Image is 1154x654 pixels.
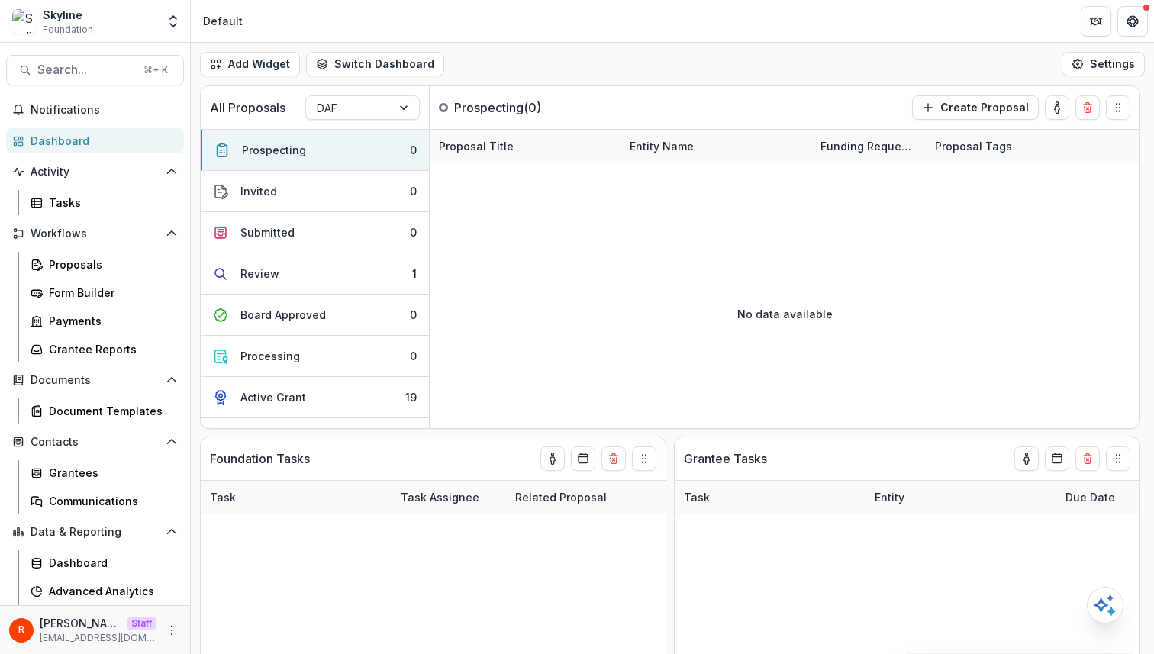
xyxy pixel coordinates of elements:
div: Due Date [1056,489,1124,505]
div: Proposals [49,256,172,272]
p: [EMAIL_ADDRESS][DOMAIN_NAME] [40,631,156,645]
button: Create Proposal [912,95,1039,120]
a: Grantees [24,460,184,485]
button: Partners [1081,6,1111,37]
button: Delete card [601,446,626,471]
div: Grantee Reports [49,341,172,357]
p: Foundation Tasks [210,449,310,468]
button: Open Documents [6,368,184,392]
div: Entity [865,481,1056,514]
div: Payments [49,313,172,329]
div: Funding Requested [811,130,926,163]
p: No data available [737,306,833,322]
div: Processing [240,348,300,364]
div: Submitted [240,224,295,240]
div: Task Assignee [392,489,488,505]
div: 0 [410,183,417,199]
button: toggle-assigned-to-me [1014,446,1039,471]
div: Proposal Title [430,130,621,163]
div: Entity [865,489,914,505]
div: Raj [18,625,24,635]
div: Related Proposal [506,481,697,514]
span: Search... [37,63,134,77]
div: Proposal Tags [926,130,1117,163]
span: Foundation [43,23,93,37]
a: Form Builder [24,280,184,305]
div: Board Approved [240,307,326,323]
button: Board Approved0 [201,295,429,336]
p: All Proposals [210,98,285,117]
button: Add Widget [200,52,300,76]
p: Prospecting ( 0 ) [454,98,569,117]
p: Staff [127,617,156,630]
div: Task [201,481,392,514]
div: Grantees [49,465,172,481]
div: Prospecting [242,142,306,158]
a: Proposals [24,252,184,277]
button: Settings [1062,52,1145,76]
button: Calendar [1045,446,1069,471]
button: Delete card [1075,95,1100,120]
div: Proposal Title [430,138,523,154]
div: Task [201,489,245,505]
button: Drag [1106,446,1130,471]
a: Dashboard [6,128,184,153]
div: Task [675,489,719,505]
p: Grantee Tasks [684,449,767,468]
button: Open AI Assistant [1087,587,1123,623]
div: Entity Name [621,138,703,154]
button: Open Activity [6,159,184,184]
div: Form Builder [49,285,172,301]
button: Drag [1106,95,1130,120]
button: Active Grant19 [201,377,429,418]
div: Task [675,481,865,514]
div: 0 [410,142,417,158]
button: Review1 [201,253,429,295]
span: Contacts [31,436,160,449]
span: Data & Reporting [31,526,160,539]
button: More [163,621,181,640]
a: Grantee Reports [24,337,184,362]
div: 0 [410,224,417,240]
a: Tasks [24,190,184,215]
div: Tasks [49,195,172,211]
a: Payments [24,308,184,333]
button: Open Workflows [6,221,184,246]
div: Entity Name [621,130,811,163]
span: Notifications [31,104,178,117]
div: Proposal Tags [926,138,1021,154]
button: toggle-assigned-to-me [540,446,565,471]
div: Task Assignee [392,481,506,514]
nav: breadcrumb [197,10,249,32]
button: Get Help [1117,6,1148,37]
a: Advanced Analytics [24,578,184,604]
button: Processing0 [201,336,429,377]
img: Skyline [12,9,37,34]
div: Dashboard [49,555,172,571]
span: Activity [31,166,160,179]
a: Document Templates [24,398,184,424]
div: Invited [240,183,277,199]
div: ⌘ + K [140,62,171,79]
p: [PERSON_NAME] [40,615,121,631]
button: toggle-assigned-to-me [1045,95,1069,120]
div: 0 [410,307,417,323]
button: Delete card [1075,446,1100,471]
div: Active Grant [240,389,306,405]
button: Open entity switcher [163,6,184,37]
button: Calendar [571,446,595,471]
button: Search... [6,55,184,85]
div: Advanced Analytics [49,583,172,599]
button: Drag [632,446,656,471]
div: 19 [405,389,417,405]
div: Communications [49,493,172,509]
button: Submitted0 [201,212,429,253]
span: Workflows [31,227,160,240]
